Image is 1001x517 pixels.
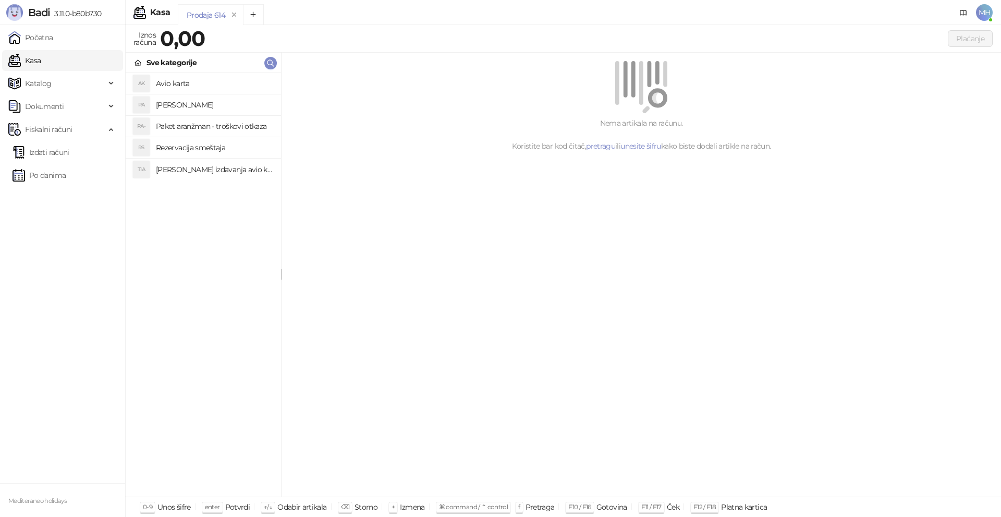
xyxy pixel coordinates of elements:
[667,500,679,514] div: Ček
[187,9,225,21] div: Prodaja 614
[25,73,52,94] span: Katalog
[133,118,150,135] div: PA-
[518,503,520,511] span: f
[8,50,41,71] a: Kasa
[133,75,150,92] div: AK
[150,8,170,17] div: Kasa
[439,503,508,511] span: ⌘ command / ⌃ control
[6,4,23,21] img: Logo
[341,503,349,511] span: ⌫
[586,141,615,151] a: pretragu
[160,26,205,51] strong: 0,00
[392,503,395,511] span: +
[131,28,158,49] div: Iznos računa
[225,500,250,514] div: Potvrdi
[976,4,993,21] span: MH
[526,500,555,514] div: Pretraga
[955,4,972,21] a: Dokumentacija
[13,142,69,163] a: Izdati računi
[8,27,53,48] a: Početna
[50,9,101,18] span: 3.11.0-b80b730
[355,500,377,514] div: Storno
[133,139,150,156] div: RS
[620,141,661,151] a: unesite šifru
[156,161,273,178] h4: [PERSON_NAME] izdavanja avio karta
[721,500,767,514] div: Platna kartica
[147,57,197,68] div: Sve kategorije
[264,503,272,511] span: ↑/↓
[143,503,152,511] span: 0-9
[948,30,993,47] button: Plaćanje
[157,500,191,514] div: Unos šifre
[156,118,273,135] h4: Paket aranžman - troškovi otkaza
[596,500,627,514] div: Gotovina
[156,97,273,113] h4: [PERSON_NAME]
[243,4,264,25] button: Add tab
[133,161,150,178] div: TIA
[400,500,424,514] div: Izmena
[277,500,326,514] div: Odabir artikala
[13,165,66,186] a: Po danima
[294,117,988,152] div: Nema artikala na računu. Koristite bar kod čitač, ili kako biste dodali artikle na račun.
[205,503,220,511] span: enter
[156,139,273,156] h4: Rezervacija smeštaja
[126,73,281,497] div: grid
[28,6,50,19] span: Badi
[156,75,273,92] h4: Avio karta
[227,10,241,19] button: remove
[641,503,662,511] span: F11 / F17
[133,97,150,113] div: PA
[25,119,72,140] span: Fiskalni računi
[693,503,716,511] span: F12 / F18
[8,497,67,504] small: Mediteraneo holidays
[568,503,591,511] span: F10 / F16
[25,96,64,117] span: Dokumenti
